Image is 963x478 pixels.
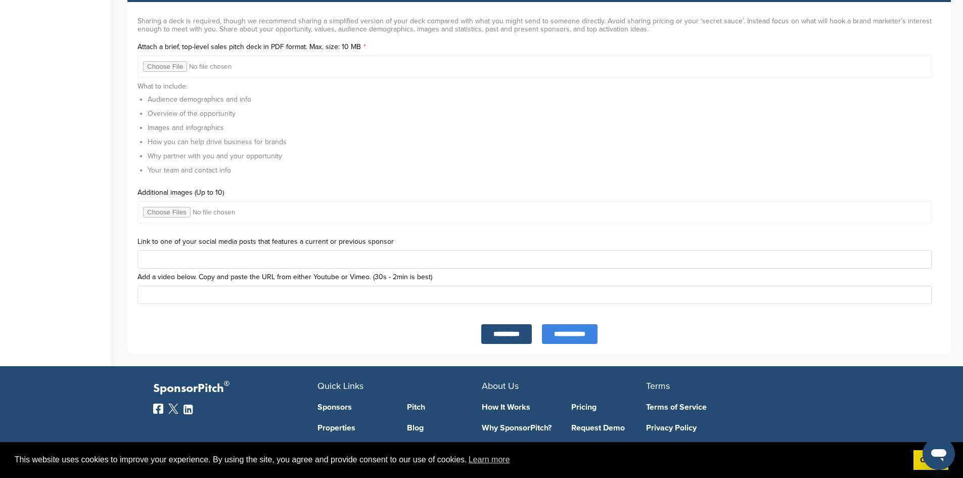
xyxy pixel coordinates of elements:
[153,404,163,414] img: Facebook
[482,403,557,411] a: How It Works
[913,450,948,470] a: dismiss cookie message
[148,108,941,119] li: Overview of the opportunity
[15,452,905,467] span: This website uses cookies to improve your experience. By using the site, you agree and provide co...
[137,77,941,184] div: What to include:
[224,377,230,390] span: ®
[148,137,941,147] li: How you can help drive business for brands
[482,424,557,432] a: Why SponsorPitch?
[148,151,941,161] li: Why partner with you and your opportunity
[923,438,955,470] iframe: Button to launch messaging window
[317,380,363,392] span: Quick Links
[407,424,482,432] a: Blog
[646,403,795,411] a: Terms of Service
[137,274,941,281] label: Add a video below. Copy and paste the URL from either Youtube or Vimeo. (30s - 2min is best)
[646,380,670,392] span: Terms
[646,424,795,432] a: Privacy Policy
[137,238,941,245] label: Link to one of your social media posts that features a current or previous sponsor
[153,381,317,396] p: SponsorPitch
[317,424,392,432] a: Properties
[137,189,941,196] label: Additional images (Up to 10)
[482,380,519,392] span: About Us
[467,452,512,467] a: learn more about cookies
[148,94,941,105] li: Audience demographics and info
[137,44,941,51] label: Attach a brief, top-level sales pitch deck in PDF format. Max. size: 10 MB
[148,122,941,133] li: Images and infographics
[148,165,941,176] li: Your team and contact info
[137,12,941,38] div: Sharing a deck is required, though we recommend sharing a simplified version of your deck compare...
[407,403,482,411] a: Pitch
[317,403,392,411] a: Sponsors
[571,424,646,432] a: Request Demo
[168,404,178,414] img: Twitter
[571,403,646,411] a: Pricing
